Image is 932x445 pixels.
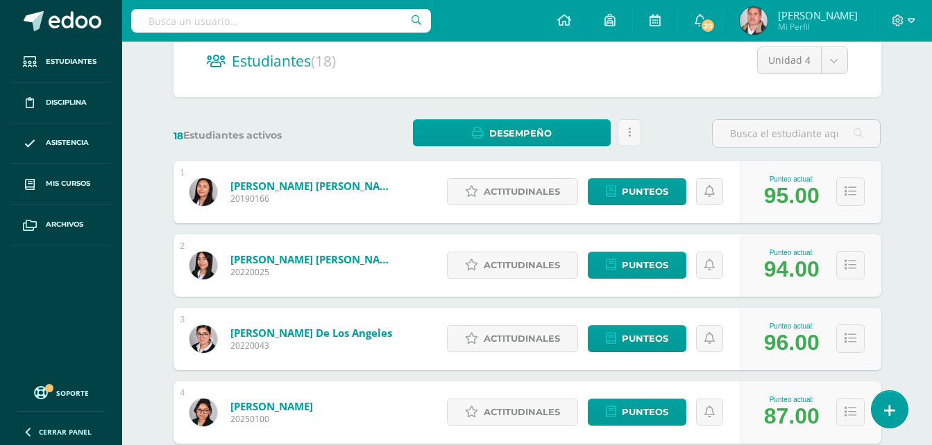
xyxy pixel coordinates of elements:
[758,47,847,73] a: Unidad 4
[230,266,397,278] span: 20220025
[189,325,217,353] img: 8fe94ee545c18678c7a6f96759da612a.png
[764,322,820,330] div: Punteo actual:
[39,427,92,437] span: Cerrar panel
[173,130,183,142] span: 18
[447,325,578,352] a: Actitudinales
[588,178,686,205] a: Punteos
[230,193,397,204] span: 20190166
[764,256,820,282] div: 94.00
[131,9,431,33] input: Busca un usuario...
[484,326,560,351] span: Actitudinales
[622,179,668,204] span: Punteos
[46,219,83,230] span: Archivos
[11,204,111,245] a: Archivos
[768,47,811,73] span: Unidad 4
[484,399,560,425] span: Actitudinales
[778,8,858,22] span: [PERSON_NAME]
[588,399,686,426] a: Punteos
[230,326,392,340] a: [PERSON_NAME] de los Angeles
[588,252,686,279] a: Punteos
[764,175,820,183] div: Punteo actual:
[11,164,111,204] a: Mis cursos
[11,42,111,82] a: Estudiantes
[740,7,768,35] img: c96a423fd71b76c16867657e46671b28.png
[778,21,858,33] span: Mi Perfil
[713,120,880,147] input: Busca el estudiante aquí...
[489,121,552,146] span: Desempeño
[588,325,686,352] a: Punteos
[189,399,217,426] img: bb86cadcc81c367b7591840f8c48f911.png
[173,129,342,142] label: Estudiantes activos
[764,396,820,403] div: Punteo actual:
[764,249,820,256] div: Punteo actual:
[484,252,560,278] span: Actitudinales
[447,399,578,426] a: Actitudinales
[189,252,217,279] img: e6ea1a72baaff13fc2409458813e0284.png
[46,56,96,67] span: Estudiantes
[232,51,336,71] span: Estudiantes
[764,183,820,209] div: 95.00
[189,178,217,206] img: 7bb76f0b91cd7d8c4556041d5657aafc.png
[180,168,185,177] div: 1
[311,51,336,71] span: (18)
[180,315,185,324] div: 3
[764,403,820,429] div: 87.00
[230,340,392,351] span: 20220043
[180,241,185,251] div: 2
[56,388,89,398] span: Soporte
[46,178,90,189] span: Mis cursos
[622,252,668,278] span: Punteos
[230,179,397,193] a: [PERSON_NAME] [PERSON_NAME]
[447,178,578,205] a: Actitudinales
[622,326,668,351] span: Punteos
[447,252,578,279] a: Actitudinales
[764,330,820,356] div: 96.00
[17,383,105,401] a: Soporte
[700,18,715,33] span: 20
[230,252,397,266] a: [PERSON_NAME] [PERSON_NAME]
[413,119,611,146] a: Desempeño
[230,399,313,413] a: [PERSON_NAME]
[230,413,313,425] span: 20250100
[46,137,89,148] span: Asistencia
[11,82,111,123] a: Disciplina
[11,123,111,164] a: Asistencia
[180,388,185,398] div: 4
[484,179,560,204] span: Actitudinales
[46,97,87,108] span: Disciplina
[622,399,668,425] span: Punteos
